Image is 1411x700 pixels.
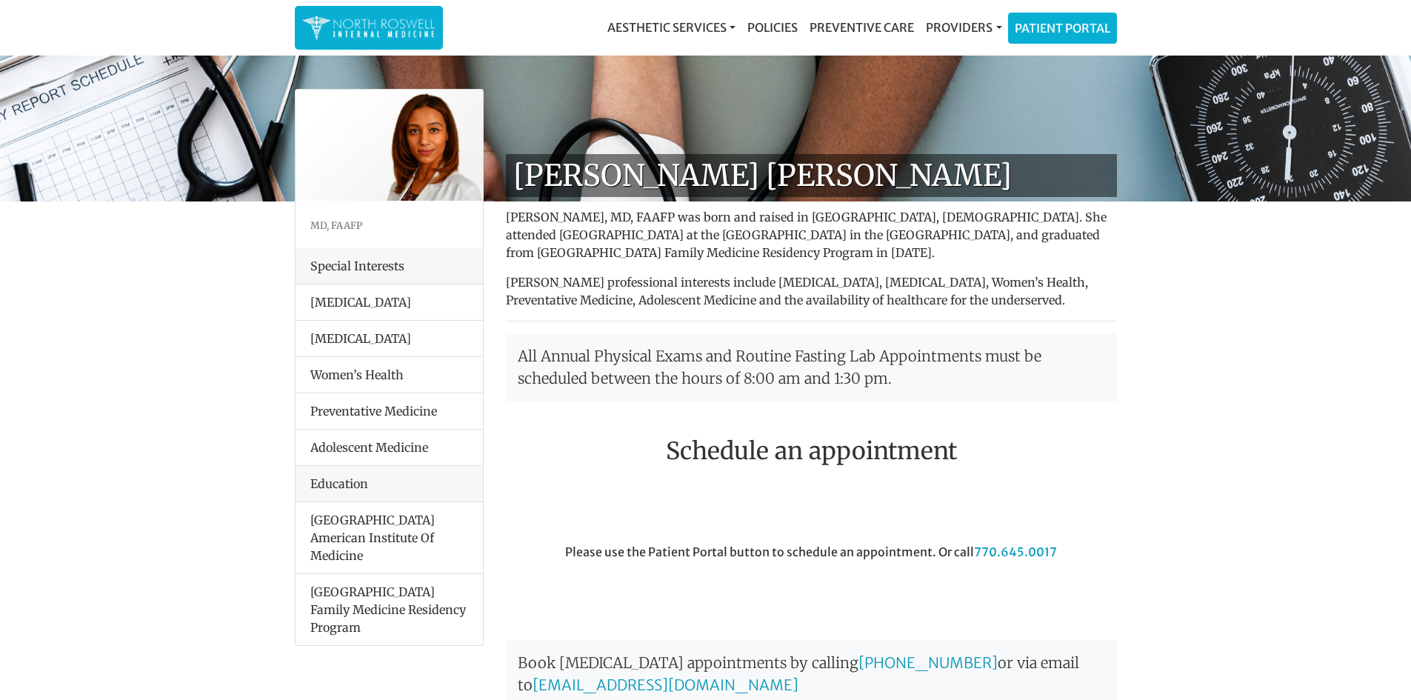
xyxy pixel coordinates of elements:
h2: Schedule an appointment [506,437,1117,465]
a: Aesthetic Services [601,13,741,42]
li: [GEOGRAPHIC_DATA] Family Medicine Residency Program [296,573,483,645]
li: Preventative Medicine [296,393,483,430]
li: [MEDICAL_DATA] [296,284,483,321]
a: [PHONE_NUMBER] [858,653,998,672]
small: MD, FAAFP [310,219,362,231]
div: Education [296,466,483,502]
li: [GEOGRAPHIC_DATA] American Institute Of Medicine [296,502,483,574]
li: [MEDICAL_DATA] [296,320,483,357]
p: [PERSON_NAME] professional interests include [MEDICAL_DATA], [MEDICAL_DATA], Women’s Health, Prev... [506,273,1117,309]
li: Adolescent Medicine [296,429,483,466]
li: Women’s Health [296,356,483,393]
a: Policies [741,13,804,42]
h1: [PERSON_NAME] [PERSON_NAME] [506,154,1117,197]
a: Providers [920,13,1007,42]
p: [PERSON_NAME], MD, FAAFP was born and raised in [GEOGRAPHIC_DATA], [DEMOGRAPHIC_DATA]. She attend... [506,208,1117,261]
a: [EMAIL_ADDRESS][DOMAIN_NAME] [533,676,798,694]
img: North Roswell Internal Medicine [302,13,436,42]
div: Please use the Patient Portal button to schedule an appointment. Or call [495,543,1128,626]
p: All Annual Physical Exams and Routine Fasting Lab Appointments must be scheduled between the hour... [506,333,1117,401]
div: Special Interests [296,248,483,284]
a: Patient Portal [1009,13,1116,43]
a: 770.645.0017 [974,544,1057,559]
img: Dr. Farah Mubarak Ali MD, FAAFP [296,90,483,201]
a: Preventive Care [804,13,920,42]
